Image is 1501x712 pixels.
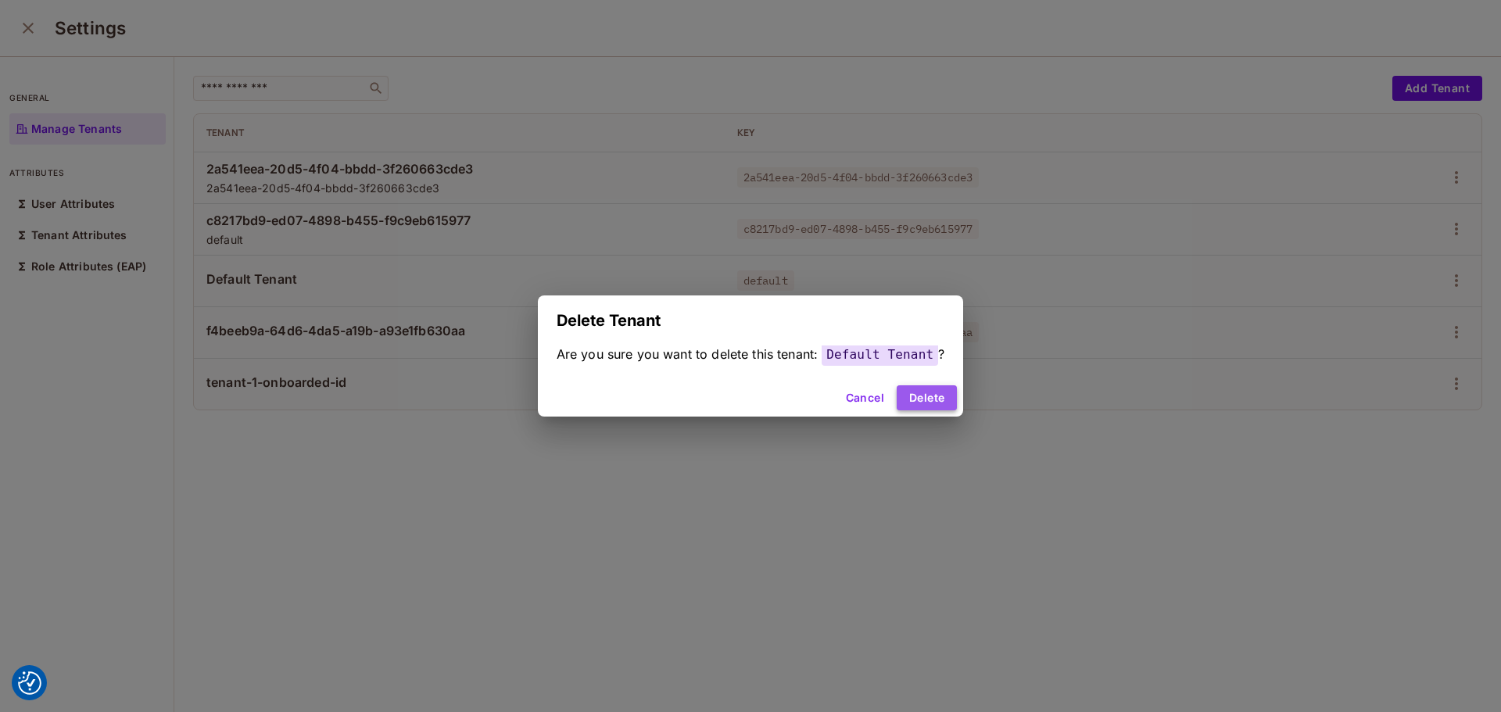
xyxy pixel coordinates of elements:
button: Cancel [840,385,890,410]
button: Consent Preferences [18,671,41,695]
button: Delete [897,385,957,410]
h2: Delete Tenant [538,295,964,345]
div: ? [557,345,945,363]
img: Revisit consent button [18,671,41,695]
span: Default Tenant [822,343,938,366]
span: Are you sure you want to delete this tenant: [557,346,819,362]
